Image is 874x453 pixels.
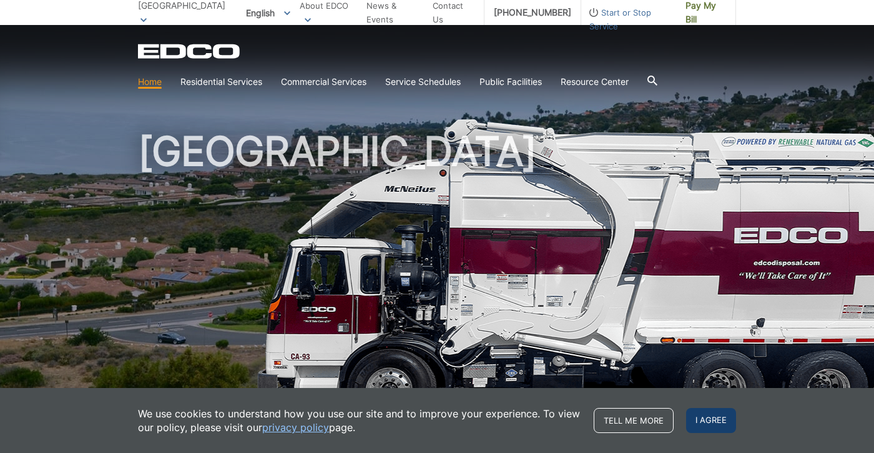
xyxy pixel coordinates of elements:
a: EDCD logo. Return to the homepage. [138,44,242,59]
a: Home [138,75,162,89]
a: Public Facilities [479,75,542,89]
a: Commercial Services [281,75,366,89]
a: privacy policy [262,421,329,434]
span: English [237,2,300,23]
a: Resource Center [561,75,629,89]
span: I agree [686,408,736,433]
h1: [GEOGRAPHIC_DATA] [138,131,736,406]
a: Residential Services [180,75,262,89]
a: Tell me more [594,408,674,433]
p: We use cookies to understand how you use our site and to improve your experience. To view our pol... [138,407,581,434]
a: Service Schedules [385,75,461,89]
